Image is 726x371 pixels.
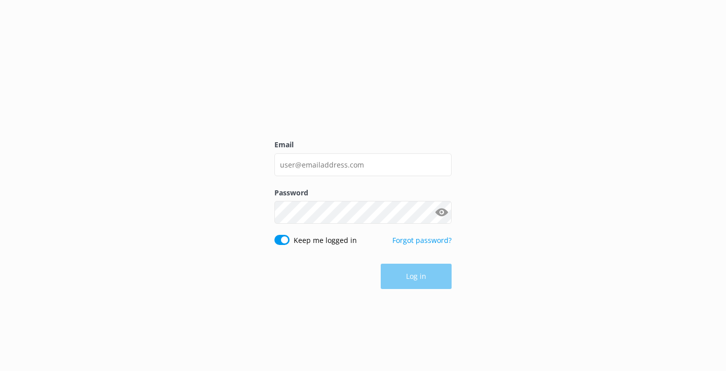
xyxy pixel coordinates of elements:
[274,139,452,150] label: Email
[274,153,452,176] input: user@emailaddress.com
[392,235,452,245] a: Forgot password?
[431,202,452,223] button: Show password
[294,235,357,246] label: Keep me logged in
[274,187,452,198] label: Password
